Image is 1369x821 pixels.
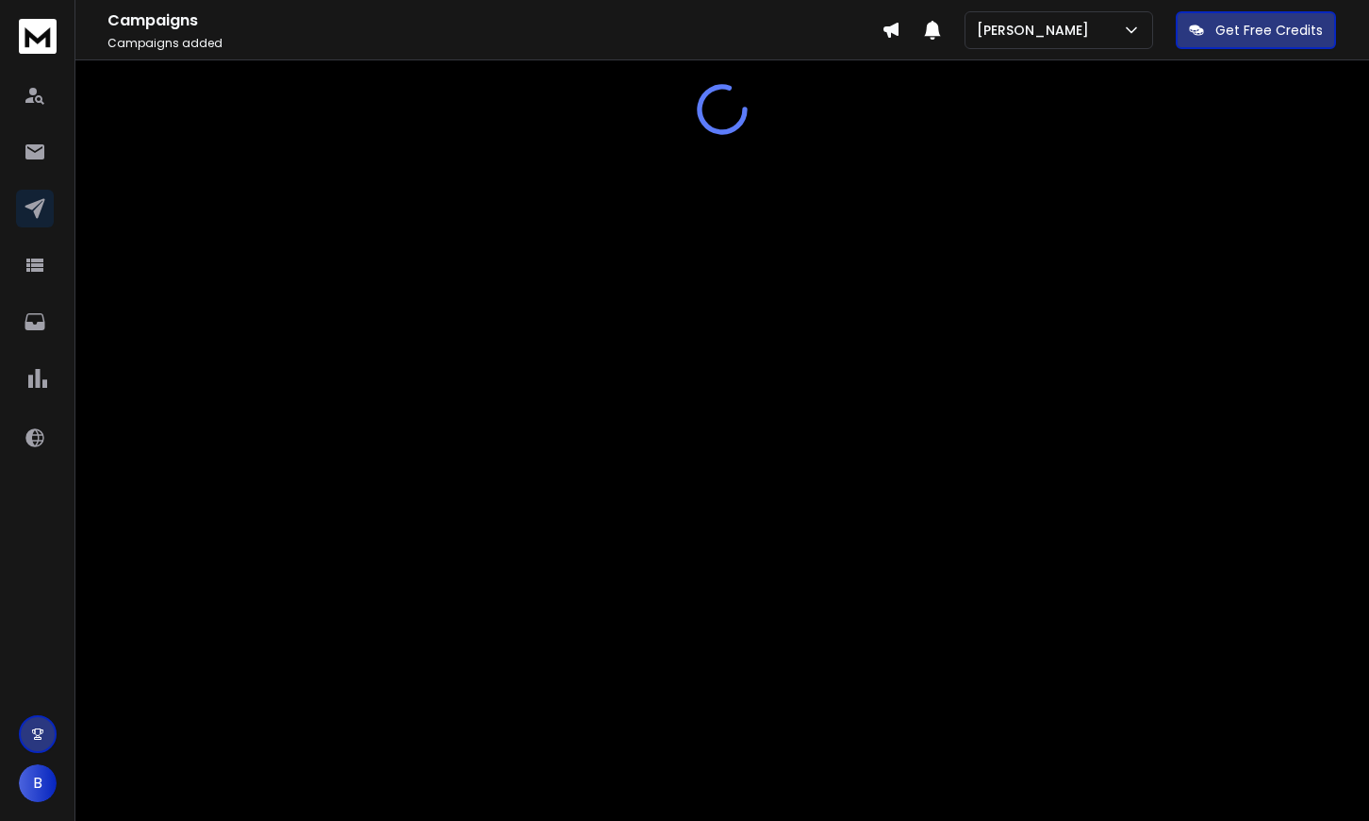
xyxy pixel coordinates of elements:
button: B [19,764,57,802]
button: Get Free Credits [1176,11,1336,49]
img: logo [19,19,57,54]
p: Campaigns added [107,36,882,51]
h1: Campaigns [107,9,882,32]
p: [PERSON_NAME] [977,21,1097,40]
p: Get Free Credits [1215,21,1323,40]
